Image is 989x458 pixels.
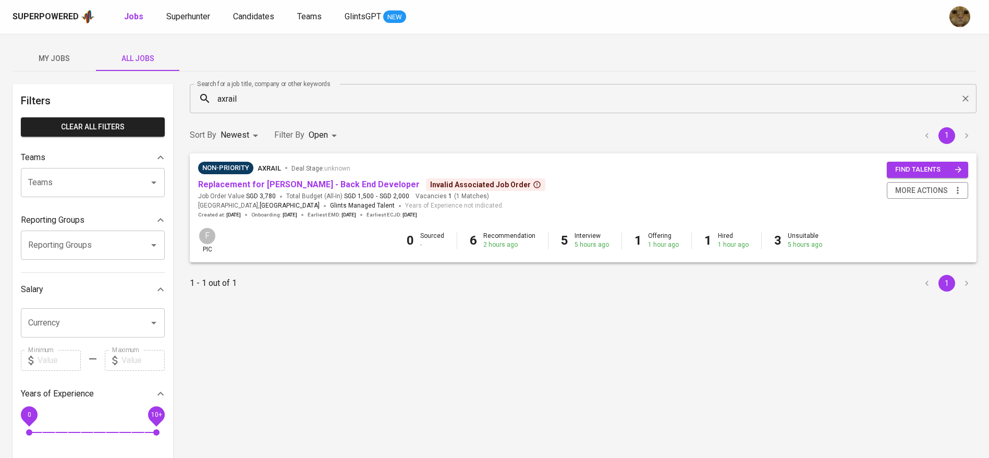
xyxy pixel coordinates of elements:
[575,240,609,249] div: 5 hours ago
[344,192,374,201] span: SGD 1,500
[887,162,968,178] button: find talents
[483,240,535,249] div: 2 hours ago
[704,233,712,248] b: 1
[470,233,477,248] b: 6
[124,10,145,23] a: Jobs
[917,127,976,144] nav: pagination navigation
[308,211,356,219] span: Earliest EMD :
[233,11,274,21] span: Candidates
[166,10,212,23] a: Superhunter
[380,192,409,201] span: SGD 2,000
[917,275,976,292] nav: pagination navigation
[233,10,276,23] a: Candidates
[29,120,156,134] span: Clear All filters
[309,126,340,145] div: Open
[166,11,210,21] span: Superhunter
[718,240,749,249] div: 1 hour ago
[309,130,328,140] span: Open
[895,164,962,176] span: find talents
[561,233,568,248] b: 5
[221,126,262,145] div: Newest
[260,201,320,211] span: [GEOGRAPHIC_DATA]
[447,192,452,201] span: 1
[324,165,350,172] span: unknown
[283,211,297,219] span: [DATE]
[146,316,161,330] button: Open
[274,129,304,141] p: Filter By
[430,179,541,190] div: Invalid Associated Job Order
[938,127,955,144] button: page 1
[575,232,609,249] div: Interview
[376,192,377,201] span: -
[121,350,165,371] input: Value
[198,201,320,211] span: [GEOGRAPHIC_DATA] ,
[648,240,679,249] div: 1 hour ago
[151,411,162,418] span: 10+
[21,214,84,226] p: Reporting Groups
[383,12,406,22] span: NEW
[788,232,822,249] div: Unsuitable
[420,232,444,249] div: Sourced
[198,179,420,189] a: Replacement for [PERSON_NAME] - Back End Developer
[788,240,822,249] div: 5 hours ago
[483,232,535,249] div: Recommendation
[190,129,216,141] p: Sort By
[190,277,237,290] p: 1 - 1 out of 1
[198,211,241,219] span: Created at :
[407,233,414,248] b: 0
[21,210,165,231] div: Reporting Groups
[21,151,45,164] p: Teams
[21,383,165,404] div: Years of Experience
[258,164,281,172] span: Axrail
[416,192,489,201] span: Vacancies ( 1 Matches )
[938,275,955,292] button: page 1
[81,9,95,25] img: app logo
[27,411,31,418] span: 0
[21,92,165,109] h6: Filters
[13,9,95,25] a: Superpoweredapp logo
[21,283,43,296] p: Salary
[718,232,749,249] div: Hired
[887,182,968,199] button: more actions
[949,6,970,27] img: ec6c0910-f960-4a00-a8f8-c5744e41279e.jpg
[648,232,679,249] div: Offering
[297,11,322,21] span: Teams
[221,129,249,141] p: Newest
[13,11,79,23] div: Superpowered
[21,388,94,400] p: Years of Experience
[774,233,782,248] b: 3
[367,211,417,219] span: Earliest ECJD :
[345,10,406,23] a: GlintsGPT NEW
[198,163,253,173] span: Non-Priority
[297,10,324,23] a: Teams
[251,211,297,219] span: Onboarding :
[634,233,642,248] b: 1
[286,192,409,201] span: Total Budget (All-In)
[330,202,395,209] span: Glints Managed Talent
[405,201,504,211] span: Years of Experience not indicated.
[958,91,973,106] button: Clear
[146,175,161,190] button: Open
[341,211,356,219] span: [DATE]
[198,192,276,201] span: Job Order Value
[19,52,90,65] span: My Jobs
[402,211,417,219] span: [DATE]
[21,279,165,300] div: Salary
[246,192,276,201] span: SGD 3,780
[21,147,165,168] div: Teams
[124,11,143,21] b: Jobs
[38,350,81,371] input: Value
[102,52,173,65] span: All Jobs
[198,227,216,254] div: pic
[198,227,216,245] div: F
[226,211,241,219] span: [DATE]
[345,11,381,21] span: GlintsGPT
[21,117,165,137] button: Clear All filters
[291,165,350,172] span: Deal Stage :
[895,184,948,197] span: more actions
[146,238,161,252] button: Open
[420,240,444,249] div: -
